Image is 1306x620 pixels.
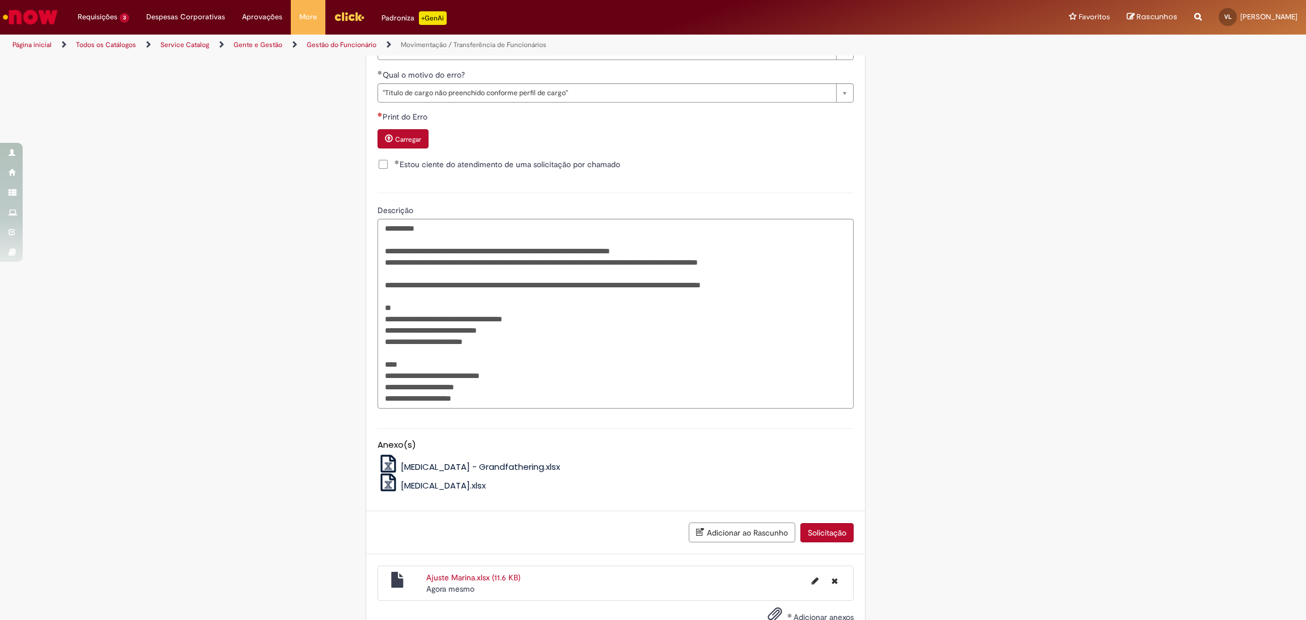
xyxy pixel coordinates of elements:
[307,40,376,49] a: Gestão do Funcionário
[1137,11,1177,22] span: Rascunhos
[378,461,561,473] a: [MEDICAL_DATA] - Grandfathering.xlsx
[689,523,795,542] button: Adicionar ao Rascunho
[1224,13,1232,20] span: VL
[9,35,862,56] ul: Trilhas de página
[395,159,620,170] span: Estou ciente do atendimento de uma solicitação por chamado
[1079,11,1110,23] span: Favoritos
[160,40,209,49] a: Service Catalog
[378,440,854,450] h5: Anexo(s)
[1,6,60,28] img: ServiceNow
[146,11,225,23] span: Despesas Corporativas
[383,84,830,102] span: "Título de cargo não preenchido conforme perfil de cargo"
[378,479,486,491] a: [MEDICAL_DATA].xlsx
[12,40,52,49] a: Página inicial
[395,135,421,144] small: Carregar
[419,11,447,25] p: +GenAi
[1240,12,1297,22] span: [PERSON_NAME]
[78,11,117,23] span: Requisições
[378,70,383,75] span: Obrigatório Preenchido
[805,572,825,590] button: Editar nome de arquivo Ajuste Marina.xlsx
[1127,12,1177,23] a: Rascunhos
[381,11,447,25] div: Padroniza
[383,112,430,122] span: Print do Erro
[401,479,486,491] span: [MEDICAL_DATA].xlsx
[378,112,383,117] span: Necessários
[395,160,400,164] span: Obrigatório Preenchido
[426,572,520,583] a: Ajuste Marina.xlsx (11.6 KB)
[378,205,415,215] span: Descrição
[383,70,467,80] span: Qual o motivo do erro?
[299,11,317,23] span: More
[234,40,282,49] a: Gente e Gestão
[120,13,129,23] span: 3
[426,584,474,594] span: Agora mesmo
[242,11,282,23] span: Aprovações
[401,461,560,473] span: [MEDICAL_DATA] - Grandfathering.xlsx
[334,8,364,25] img: click_logo_yellow_360x200.png
[378,129,429,148] button: Carregar anexo de Print do Erro Required
[800,523,854,542] button: Solicitação
[76,40,136,49] a: Todos os Catálogos
[401,40,546,49] a: Movimentação / Transferência de Funcionários
[825,572,845,590] button: Excluir Ajuste Marina.xlsx
[378,219,854,408] textarea: Descrição
[426,584,474,594] time: 28/08/2025 13:43:43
